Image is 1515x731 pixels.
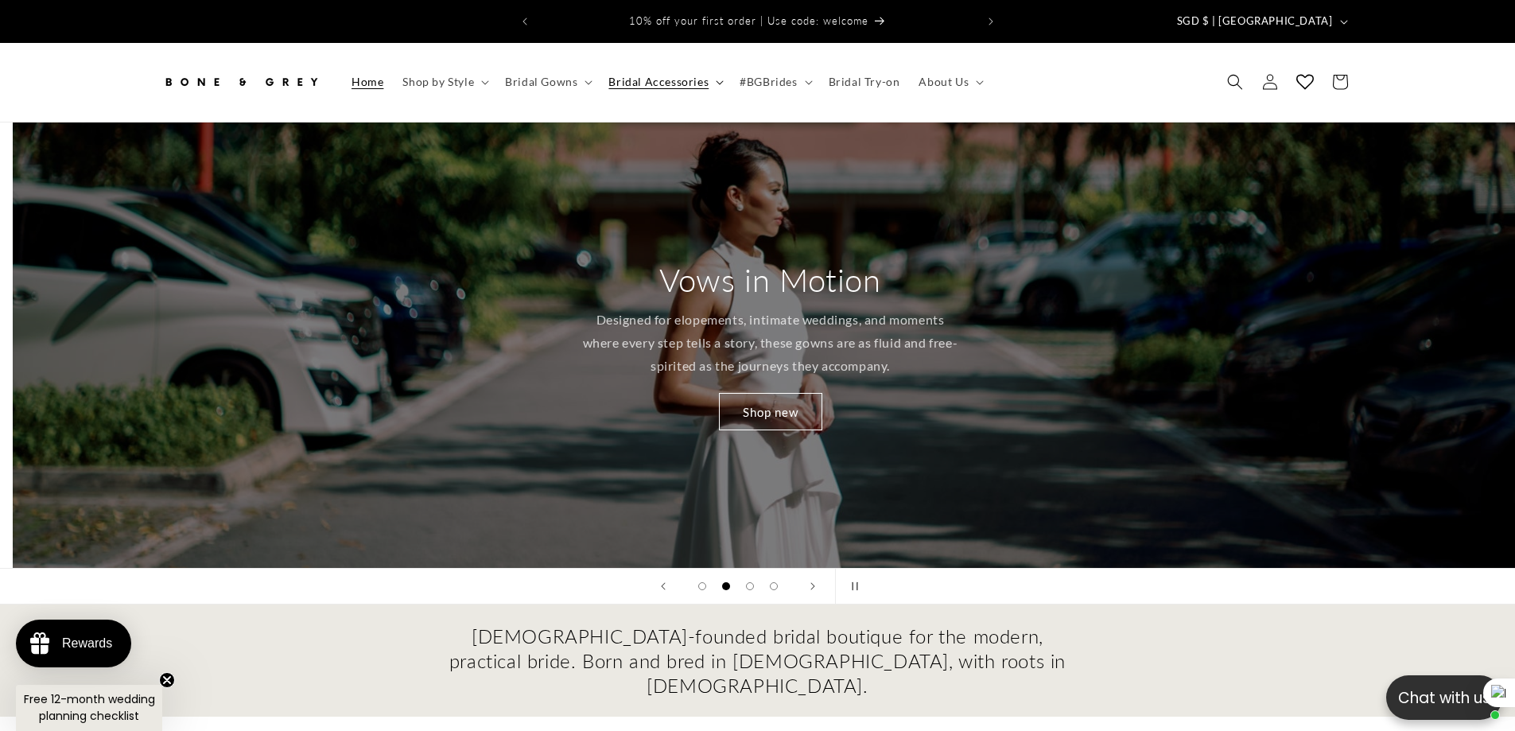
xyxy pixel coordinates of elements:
summary: Shop by Style [393,65,495,99]
button: Previous slide [646,569,681,604]
button: Next announcement [973,6,1008,37]
p: Chat with us [1386,686,1502,710]
summary: #BGBrides [730,65,818,99]
button: Pause slideshow [835,569,870,604]
p: Designed for elopements, intimate weddings, and moments where every step tells a story, these gow... [581,309,959,377]
h2: [DEMOGRAPHIC_DATA]-founded bridal boutique for the modern, practical bride. Born and bred in [DEM... [448,624,1068,698]
button: Load slide 3 of 4 [738,574,762,598]
summary: Bridal Gowns [495,65,599,99]
span: Free 12-month wedding planning checklist [24,691,155,724]
img: Bone and Grey Bridal [161,64,320,99]
div: Rewards [62,636,112,651]
span: Shop by Style [402,75,474,89]
a: Bridal Try-on [819,65,910,99]
button: Open chatbox [1386,675,1502,720]
span: Bridal Accessories [608,75,709,89]
span: SGD $ | [GEOGRAPHIC_DATA] [1177,14,1333,29]
span: Bridal Gowns [505,75,577,89]
button: Next slide [795,569,830,604]
span: 10% off your first order | Use code: welcome [629,14,868,27]
span: #BGBrides [740,75,797,89]
button: SGD $ | [GEOGRAPHIC_DATA] [1167,6,1354,37]
summary: Bridal Accessories [599,65,730,99]
a: Home [342,65,393,99]
button: Close teaser [159,672,175,688]
summary: Search [1218,64,1253,99]
a: Shop new [719,393,822,430]
summary: About Us [909,65,990,99]
span: Home [352,75,383,89]
button: Load slide 1 of 4 [690,574,714,598]
button: Load slide 4 of 4 [762,574,786,598]
a: Bone and Grey Bridal [155,59,326,106]
span: About Us [919,75,969,89]
button: Load slide 2 of 4 [714,574,738,598]
h2: Vows in Motion [659,259,880,301]
div: Free 12-month wedding planning checklistClose teaser [16,685,162,731]
button: Previous announcement [507,6,542,37]
span: Bridal Try-on [829,75,900,89]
